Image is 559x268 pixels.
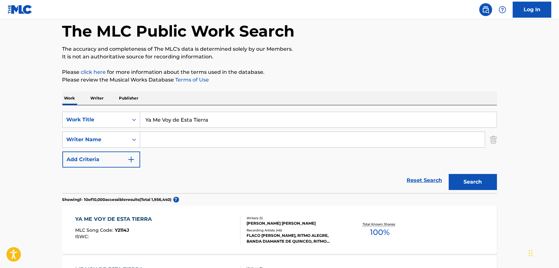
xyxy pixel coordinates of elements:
[67,116,124,124] div: Work Title
[67,136,124,143] div: Writer Name
[62,22,295,41] h1: The MLC Public Work Search
[174,77,209,83] a: Terms of Use
[247,228,344,233] div: Recording Artists ( 46 )
[127,156,135,163] img: 9d2ae6d4665cec9f34b9.svg
[173,197,179,203] span: ?
[490,132,497,148] img: Delete Criterion
[81,69,106,75] a: click here
[75,227,115,233] span: MLC Song Code :
[75,234,90,239] span: ISWC :
[62,68,497,76] p: Please for more information about the terms used in the database.
[117,91,140,105] p: Publisher
[75,215,155,223] div: YA ME VOY DE ESTA TIERRA
[247,220,344,226] div: [PERSON_NAME] [PERSON_NAME]
[8,5,32,14] img: MLC Logo
[247,216,344,220] div: Writers ( 1 )
[115,227,129,233] span: Y2114J
[513,2,551,18] a: Log In
[496,3,509,16] div: Help
[62,45,497,53] p: The accuracy and completeness of The MLC's data is determined solely by our Members.
[62,76,497,84] p: Please review the Musical Works Database
[482,6,490,13] img: search
[62,91,77,105] p: Work
[62,151,140,168] button: Add Criteria
[62,112,497,193] form: Search Form
[479,3,492,16] a: Public Search
[247,233,344,244] div: FLACO [PERSON_NAME], RITMO ALEGRE, BANDA DIAMANTE DE QUINCEO, RITMO ALEGRE, FLACO [PERSON_NAME]
[449,174,497,190] button: Search
[529,244,533,263] div: Drag
[62,197,172,203] p: Showing 1 - 10 of 10,000 accessible results (Total 1,956,440 )
[499,6,506,13] img: help
[62,53,497,61] p: It is not an authoritative source for recording information.
[363,222,397,227] p: Total Known Shares:
[404,173,446,187] a: Reset Search
[527,237,559,268] iframe: Chat Widget
[370,227,390,238] span: 100 %
[89,91,106,105] p: Writer
[62,206,497,254] a: YA ME VOY DE ESTA TIERRAMLC Song Code:Y2114JISWC:Writers (1)[PERSON_NAME] [PERSON_NAME]Recording ...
